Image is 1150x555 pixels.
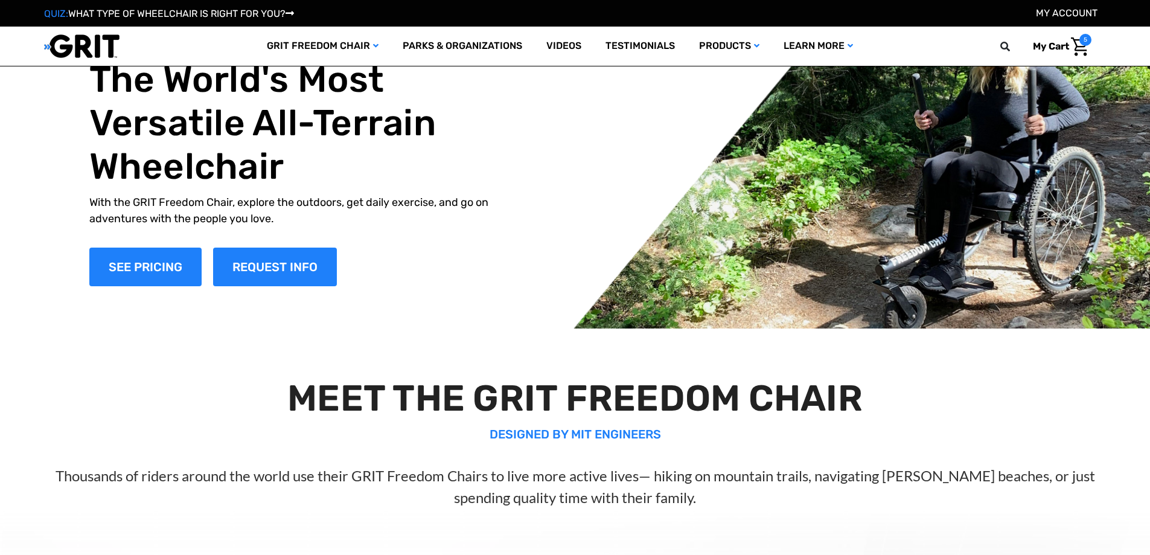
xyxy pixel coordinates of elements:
[1036,7,1097,19] a: Account
[29,465,1122,508] p: Thousands of riders around the world use their GRIT Freedom Chairs to live more active lives— hik...
[391,27,534,66] a: Parks & Organizations
[255,27,391,66] a: GRIT Freedom Chair
[1033,40,1069,52] span: My Cart
[1024,34,1091,59] a: Cart with 5 items
[44,34,120,59] img: GRIT All-Terrain Wheelchair and Mobility Equipment
[213,248,337,286] a: Slide number 1, Request Information
[44,8,294,19] a: QUIZ:WHAT TYPE OF WHEELCHAIR IS RIGHT FOR YOU?
[29,425,1122,443] p: DESIGNED BY MIT ENGINEERS
[1071,37,1088,56] img: Cart
[534,27,593,66] a: Videos
[89,248,202,286] a: Shop Now
[593,27,687,66] a: Testimonials
[44,8,68,19] span: QUIZ:
[1006,34,1024,59] input: Search
[29,377,1122,420] h2: MEET THE GRIT FREEDOM CHAIR
[1079,34,1091,46] span: 5
[771,27,865,66] a: Learn More
[687,27,771,66] a: Products
[89,194,516,227] p: With the GRIT Freedom Chair, explore the outdoors, get daily exercise, and go on adventures with ...
[89,58,516,188] h1: The World's Most Versatile All-Terrain Wheelchair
